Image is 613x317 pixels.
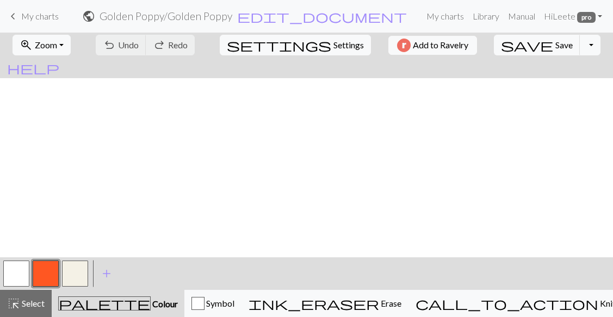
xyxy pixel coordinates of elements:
[59,296,150,311] span: palette
[555,40,573,50] span: Save
[540,5,606,27] a: HiLeete pro
[227,37,331,53] span: settings
[184,290,242,317] button: Symbol
[422,5,468,27] a: My charts
[20,37,33,53] span: zoom_in
[501,37,553,53] span: save
[388,36,477,55] button: Add to Ravelry
[242,290,408,317] button: Erase
[237,9,407,24] span: edit_document
[468,5,504,27] a: Library
[416,296,598,311] span: call_to_action
[227,39,331,52] i: Settings
[7,296,20,311] span: highlight_alt
[577,12,596,23] span: pro
[82,9,95,24] span: public
[494,35,580,55] button: Save
[379,298,401,308] span: Erase
[220,35,371,55] button: SettingsSettings
[35,40,57,50] span: Zoom
[21,11,59,21] span: My charts
[52,290,184,317] button: Colour
[7,60,59,75] span: help
[504,5,540,27] a: Manual
[413,39,468,52] span: Add to Ravelry
[397,39,411,52] img: Ravelry
[151,299,178,309] span: Colour
[249,296,379,311] span: ink_eraser
[20,298,45,308] span: Select
[7,7,59,26] a: My charts
[333,39,364,52] span: Settings
[100,10,232,22] h2: Golden Poppy / Golden Poppy
[100,266,113,281] span: add
[7,9,20,24] span: keyboard_arrow_left
[13,35,71,55] button: Zoom
[205,298,234,308] span: Symbol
